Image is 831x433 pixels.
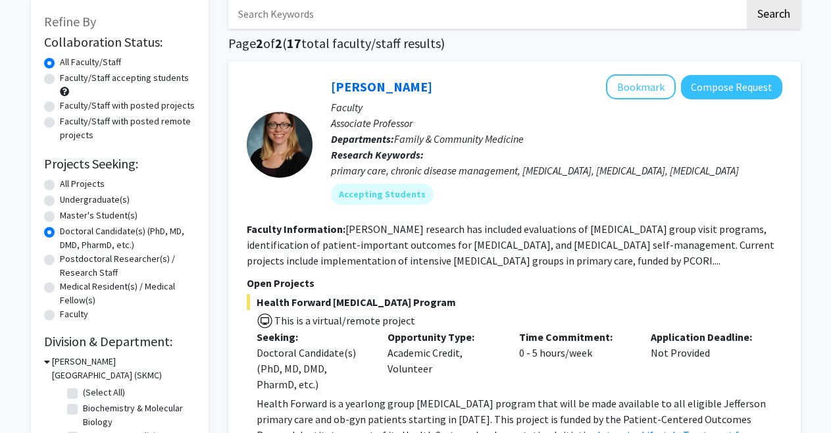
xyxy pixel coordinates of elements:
[247,294,782,310] span: Health Forward [MEDICAL_DATA] Program
[60,252,195,280] label: Postdoctoral Researcher(s) / Research Staff
[83,386,125,399] label: (Select All)
[331,99,782,115] p: Faculty
[10,374,56,423] iframe: Chat
[44,334,195,349] h2: Division & Department:
[331,184,434,205] mat-chip: Accepting Students
[275,35,282,51] span: 2
[331,148,424,161] b: Research Keywords:
[509,329,641,392] div: 0 - 5 hours/week
[44,34,195,50] h2: Collaboration Status:
[60,177,105,191] label: All Projects
[247,222,345,236] b: Faculty Information:
[378,329,509,392] div: Academic Credit, Volunteer
[44,156,195,172] h2: Projects Seeking:
[60,280,195,307] label: Medical Resident(s) / Medical Fellow(s)
[256,35,263,51] span: 2
[60,71,189,85] label: Faculty/Staff accepting students
[331,78,432,95] a: [PERSON_NAME]
[44,13,96,30] span: Refine By
[651,329,763,345] p: Application Deadline:
[228,36,801,51] h1: Page of ( total faculty/staff results)
[257,329,368,345] p: Seeking:
[52,355,195,382] h3: [PERSON_NAME][GEOGRAPHIC_DATA] (SKMC)
[257,345,368,392] div: Doctoral Candidate(s) (PhD, MD, DMD, PharmD, etc.)
[519,329,631,345] p: Time Commitment:
[331,115,782,131] p: Associate Professor
[641,329,772,392] div: Not Provided
[287,35,301,51] span: 17
[60,99,195,113] label: Faculty/Staff with posted projects
[60,224,195,252] label: Doctoral Candidate(s) (PhD, MD, DMD, PharmD, etc.)
[60,193,130,207] label: Undergraduate(s)
[247,275,782,291] p: Open Projects
[331,132,394,145] b: Departments:
[681,75,782,99] button: Compose Request to Amy Cunningham
[60,115,195,142] label: Faculty/Staff with posted remote projects
[273,314,415,327] span: This is a virtual/remote project
[83,401,192,429] label: Biochemistry & Molecular Biology
[331,163,782,178] div: primary care, chronic disease management, [MEDICAL_DATA], [MEDICAL_DATA], [MEDICAL_DATA]
[60,307,88,321] label: Faculty
[606,74,676,99] button: Add Amy Cunningham to Bookmarks
[394,132,524,145] span: Family & Community Medicine
[388,329,499,345] p: Opportunity Type:
[60,209,138,222] label: Master's Student(s)
[247,222,774,267] fg-read-more: [PERSON_NAME] research has included evaluations of [MEDICAL_DATA] group visit programs, identific...
[60,55,121,69] label: All Faculty/Staff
